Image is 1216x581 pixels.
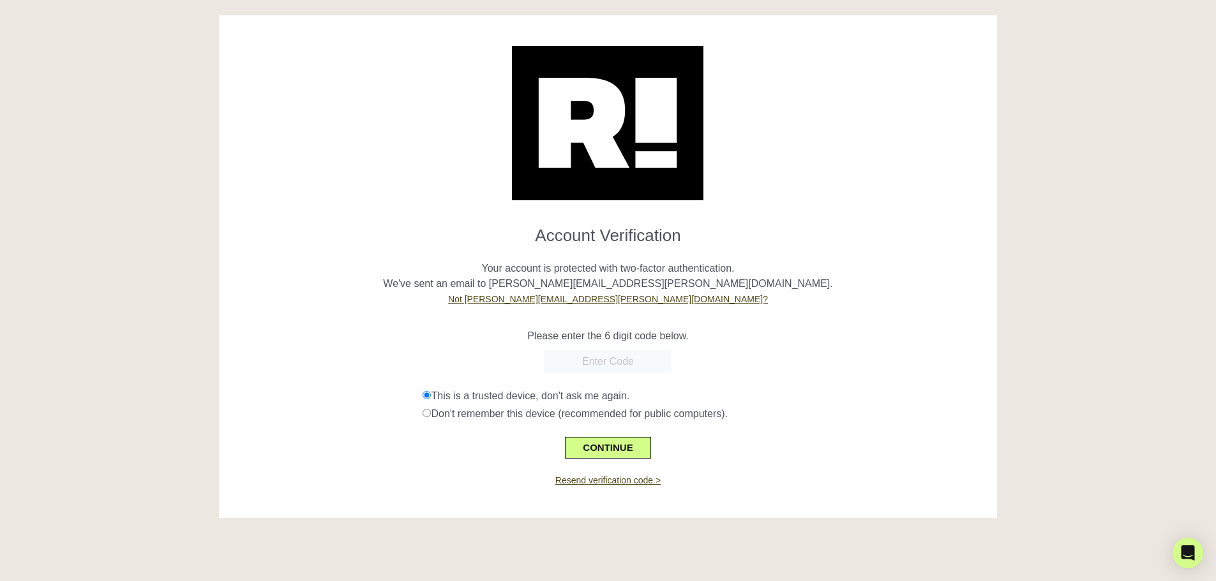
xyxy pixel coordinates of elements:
[555,475,661,485] a: Resend verification code >
[229,246,988,307] p: Your account is protected with two-factor authentication. We've sent an email to [PERSON_NAME][EM...
[565,437,650,459] button: CONTINUE
[1173,538,1203,568] div: Open Intercom Messenger
[423,406,987,422] div: Don't remember this device (recommended for public computers).
[423,388,987,404] div: This is a trusted device, don't ask me again.
[229,216,988,246] h1: Account Verification
[544,350,672,373] input: Enter Code
[229,328,988,344] p: Please enter the 6 digit code below.
[448,294,768,304] a: Not [PERSON_NAME][EMAIL_ADDRESS][PERSON_NAME][DOMAIN_NAME]?
[512,46,703,200] img: Retention.com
